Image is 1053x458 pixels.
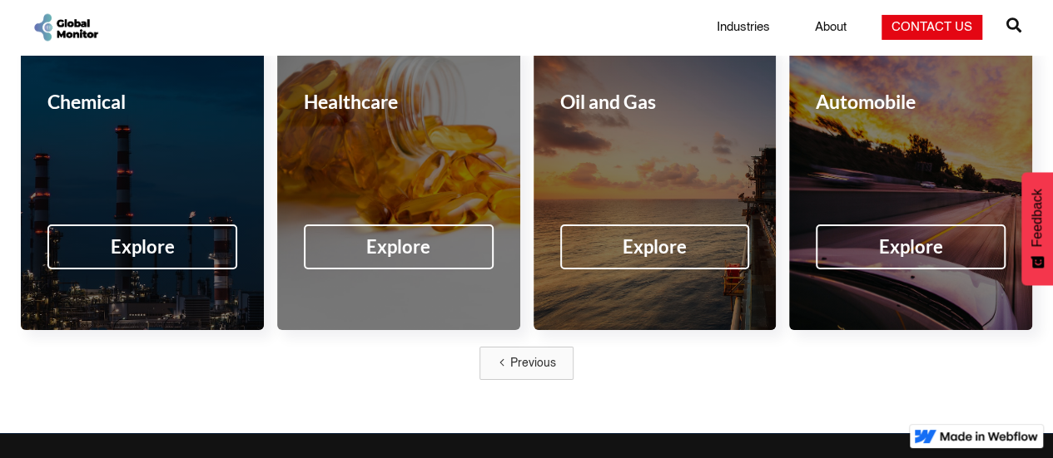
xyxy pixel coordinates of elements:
div: Automobile [816,93,916,110]
div: Chemical [47,93,126,110]
div: Previous [510,355,556,372]
div: Explore [366,239,430,255]
div: Explore [111,239,175,255]
button: Feedback - Show survey [1021,172,1053,285]
a: Contact Us [882,15,982,40]
a:  [1006,11,1021,44]
a: ChemicalExplore [21,47,264,330]
a: home [32,12,100,42]
div: Oil and Gas [560,93,656,110]
a: Industries [707,19,780,36]
a: HealthcareExplore [277,47,520,330]
span:  [1006,13,1021,37]
div: Healthcare [304,93,398,110]
div: List [21,347,1031,380]
div: Explore [623,239,687,255]
a: Previous Page [479,347,574,380]
a: AutomobileExplore [789,47,1032,330]
div: Explore [878,239,942,255]
a: About [805,19,857,36]
a: Oil and GasExplore [534,47,777,330]
img: Made in Webflow [940,431,1038,441]
span: Feedback [1030,189,1045,247]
